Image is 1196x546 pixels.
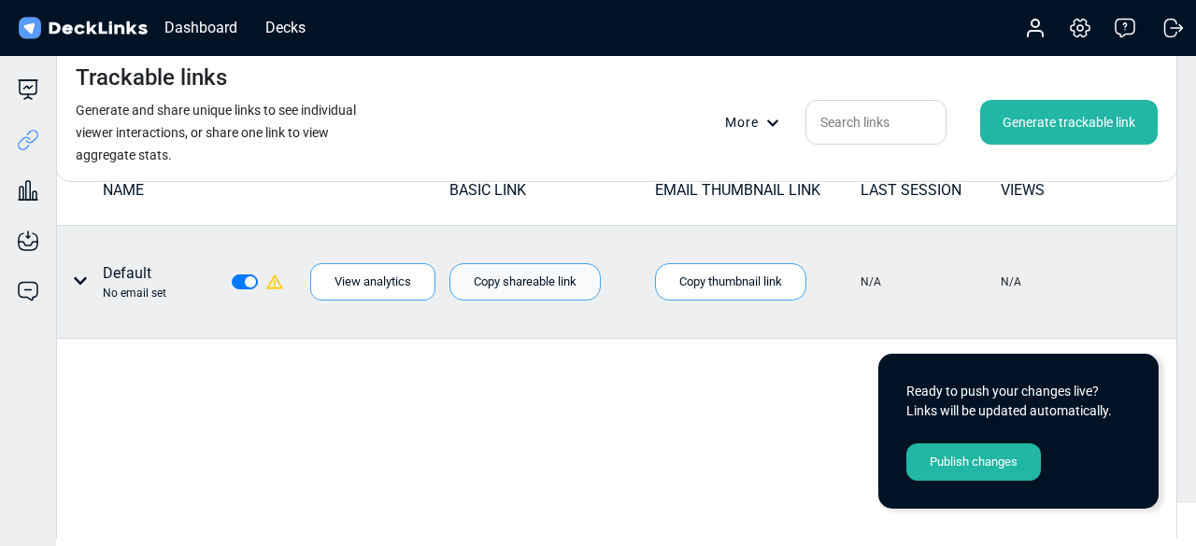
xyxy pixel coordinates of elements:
[449,263,601,301] div: Copy shareable link
[103,179,448,202] div: NAME
[76,64,227,91] h4: Trackable links
[654,178,860,211] td: EMAIL THUMBNAIL LINK
[725,113,790,133] div: More
[1001,179,1139,202] div: VIEWS
[103,262,166,301] div: Default
[256,16,315,39] div: Decks
[980,100,1158,145] div: Generate trackable link
[310,263,435,301] div: View analytics
[861,179,999,202] div: LAST SESSION
[15,15,150,42] img: DeckLinks
[1001,273,1021,290] div: N/A
[805,100,947,145] input: Search links
[861,273,881,290] div: N/A
[155,16,247,39] div: Dashboard
[655,263,806,301] div: Copy thumbnail link
[76,103,356,162] small: Generate and share unique links to see individual viewer interactions, or share one link to view ...
[103,285,166,301] div: No email set
[906,443,1041,481] div: Publish changes
[906,382,1131,421] div: Ready to push your changes live? Links will be updated automatically.
[448,178,654,211] td: BASIC LINK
